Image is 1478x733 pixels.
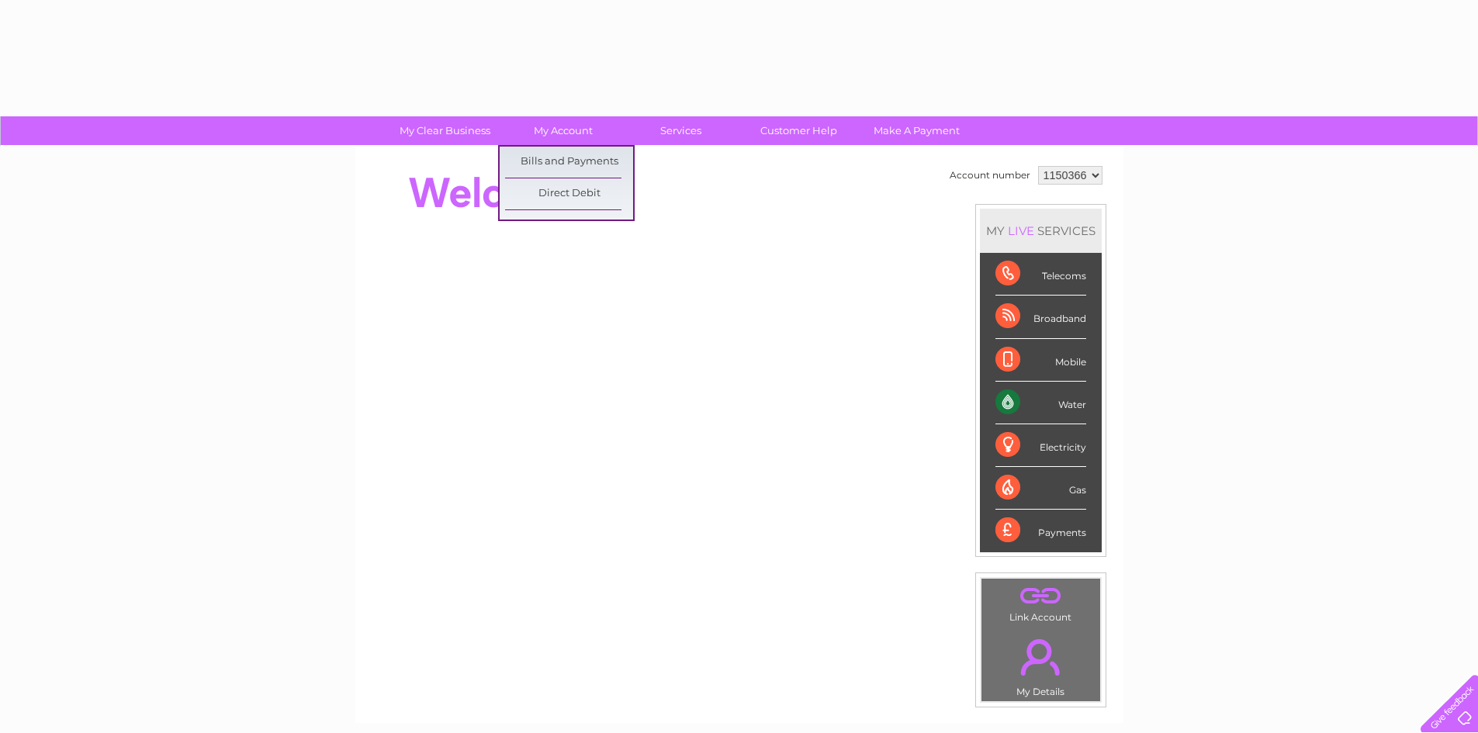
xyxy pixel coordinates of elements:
a: Moving Premises [505,210,633,241]
div: Electricity [995,424,1086,467]
a: Make A Payment [853,116,981,145]
div: Broadband [995,296,1086,338]
div: Gas [995,467,1086,510]
a: My Clear Business [381,116,509,145]
a: . [985,583,1096,610]
a: Services [617,116,745,145]
a: . [985,630,1096,684]
a: My Account [499,116,627,145]
div: Payments [995,510,1086,551]
a: Bills and Payments [505,147,633,178]
div: MY SERVICES [980,209,1102,253]
div: Mobile [995,339,1086,382]
a: Direct Debit [505,178,633,209]
td: Link Account [981,578,1101,627]
td: Account number [946,162,1034,188]
div: Telecoms [995,253,1086,296]
div: LIVE [1005,223,1037,238]
td: My Details [981,626,1101,702]
div: Water [995,382,1086,424]
a: Customer Help [735,116,863,145]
